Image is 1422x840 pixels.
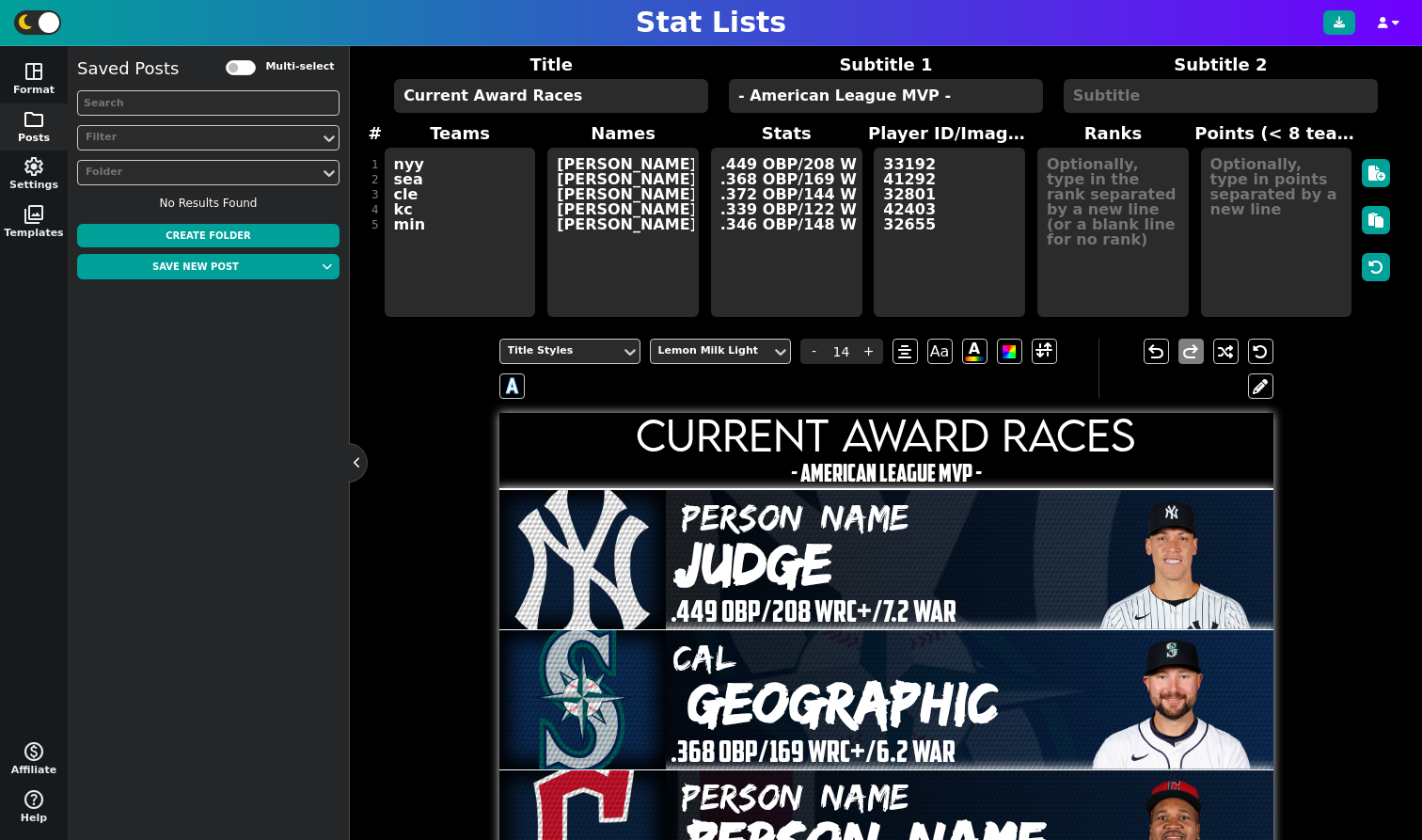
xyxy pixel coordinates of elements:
[499,461,1273,485] h2: - American League MVP -
[378,120,542,146] label: Teams
[371,202,379,217] div: 4
[77,90,340,116] input: Search
[86,165,312,181] div: Folder
[704,120,868,146] label: Stats
[636,6,786,40] h1: Stat Lists
[711,148,862,317] textarea: .449 OBP/208 WRC+/7.2 WAR .368 OBP/169 WRC+/6.2 WAR .372 OBP/144 WRC+/4.5 WAR .339 OBP/122 WRC+/4...
[800,339,829,364] span: -
[673,676,1180,733] span: [GEOGRAPHIC_DATA]
[673,499,1112,538] span: [PERSON_NAME]
[658,343,764,359] div: Lemon Milk Light
[874,148,1025,317] textarea: 33192 41292 32801 42403 32655
[673,537,831,594] span: Judge
[86,130,312,146] div: Filter
[506,371,518,402] span: A
[384,52,719,77] label: Title
[673,639,1112,678] span: Cal
[547,148,699,317] textarea: [PERSON_NAME] [PERSON_NAME] [PERSON_NAME] [PERSON_NAME] Jr. [PERSON_NAME]
[1179,341,1202,363] span: redo
[671,729,956,774] span: .368 OBP/169 WRC+/6.2 WAR
[23,60,45,83] span: space_dashboard
[23,740,45,763] span: monetization_on
[368,120,382,146] label: #
[1194,120,1358,146] label: Points (< 8 teams)
[23,788,45,811] span: help
[23,155,45,178] span: settings
[719,52,1053,77] label: Subtitle 1
[1144,339,1169,364] button: undo
[371,157,379,172] div: 1
[77,58,179,79] h5: Saved Posts
[501,415,1272,455] h1: Current Award Races
[385,148,536,317] textarea: nyy sea cle kc min
[371,217,379,232] div: 5
[371,172,379,187] div: 2
[77,195,340,212] span: No Results Found
[508,343,613,359] div: Title Styles
[23,203,45,226] span: photo_library
[542,120,705,146] label: Names
[868,120,1032,146] label: Player ID/Image URL
[927,339,953,364] span: Aa
[1178,339,1204,364] button: redo
[1053,52,1388,77] label: Subtitle 2
[1032,120,1195,146] label: Ranks
[673,778,1112,817] span: [PERSON_NAME]
[671,589,956,634] span: .449 OBP/208 WRC+/7.2 WAR
[371,187,379,202] div: 3
[394,79,708,113] textarea: Current Award Races
[23,108,45,131] span: folder
[77,224,340,247] button: Create Folder
[77,254,314,279] button: Save new post
[729,79,1043,113] textarea: - American League MVP -
[1145,341,1167,363] span: undo
[265,59,334,75] label: Multi-select
[855,339,883,364] span: +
